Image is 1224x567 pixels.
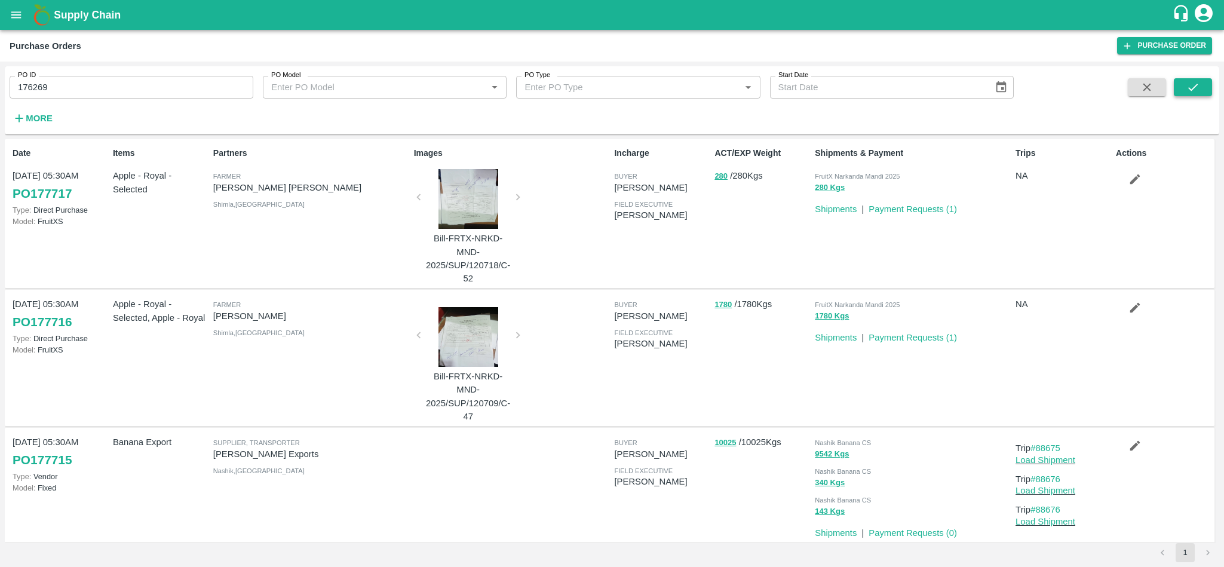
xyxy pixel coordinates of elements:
p: [PERSON_NAME] Exports [213,448,409,461]
p: / 1780 Kgs [714,298,810,311]
p: [PERSON_NAME] [PERSON_NAME] [213,181,409,194]
a: Payment Requests (1) [869,333,957,342]
span: Farmer [213,301,241,308]
p: / 10025 Kgs [714,436,810,449]
p: [PERSON_NAME] [614,309,710,323]
span: Nashik Banana CS [815,439,871,446]
p: Fixed [13,482,108,494]
div: | [857,326,864,344]
a: Supply Chain [54,7,1172,23]
a: PO177717 [13,183,72,204]
a: Load Shipment [1016,455,1075,465]
div: | [857,522,864,540]
a: #88676 [1030,505,1060,514]
button: 143 Kgs [815,505,845,519]
p: Images [414,147,610,160]
span: Type: [13,334,31,343]
p: Partners [213,147,409,160]
span: Shimla , [GEOGRAPHIC_DATA] [213,329,305,336]
button: Open [487,79,502,95]
span: Model: [13,483,35,492]
p: [PERSON_NAME] [614,337,710,350]
p: [PERSON_NAME] [614,448,710,461]
p: Bill-FRTX-NRKD-MND-2025/SUP/120709/C-47 [424,370,513,423]
p: Shipments & Payment [815,147,1011,160]
p: Items [113,147,208,160]
button: Choose date [990,76,1013,99]
span: field executive [614,467,673,474]
p: Trip [1016,473,1111,486]
a: Load Shipment [1016,517,1075,526]
p: Trip [1016,503,1111,516]
img: logo [30,3,54,27]
p: [PERSON_NAME] [213,309,409,323]
span: Model: [13,345,35,354]
button: open drawer [2,1,30,29]
label: Start Date [778,71,808,80]
span: FruitX Narkanda Mandi 2025 [815,301,900,308]
span: Shimla , [GEOGRAPHIC_DATA] [213,201,305,208]
p: [PERSON_NAME] [614,209,710,222]
span: buyer [614,301,637,308]
p: FruitXS [13,216,108,227]
p: [DATE] 05:30AM [13,169,108,182]
strong: More [26,114,53,123]
span: buyer [614,439,637,446]
a: Shipments [815,204,857,214]
p: NA [1016,298,1111,311]
button: Open [740,79,756,95]
input: Enter PO Model [266,79,468,95]
p: / 280 Kgs [714,169,810,183]
p: [PERSON_NAME] [614,181,710,194]
p: Trip [1016,442,1111,455]
p: [DATE] 05:30AM [13,436,108,449]
p: NA [1016,169,1111,182]
p: Apple - Royal - Selected [113,169,208,196]
div: customer-support [1172,4,1193,26]
p: Incharge [614,147,710,160]
span: Type: [13,472,31,481]
a: Load Shipment [1016,486,1075,495]
b: Supply Chain [54,9,121,21]
p: Actions [1116,147,1211,160]
input: Start Date [770,76,985,99]
nav: pagination navigation [1151,543,1219,562]
span: Supplier, Transporter [213,439,300,446]
button: 1780 [714,298,732,312]
input: Enter PO ID [10,76,253,99]
span: Model: [13,217,35,226]
button: 280 Kgs [815,181,845,195]
span: Nashik Banana CS [815,496,871,504]
a: PO177715 [13,449,72,471]
span: Nashik , [GEOGRAPHIC_DATA] [213,467,305,474]
button: page 1 [1176,543,1195,562]
p: Direct Purchase [13,333,108,344]
button: 340 Kgs [815,476,845,490]
span: Nashik Banana CS [815,468,871,475]
a: Payment Requests (1) [869,204,957,214]
a: Purchase Order [1117,37,1212,54]
p: Bill-FRTX-NRKD-MND-2025/SUP/120718/C-52 [424,232,513,285]
p: ACT/EXP Weight [714,147,810,160]
a: #88675 [1030,443,1060,453]
p: Direct Purchase [13,204,108,216]
a: PO177716 [13,311,72,333]
span: field executive [614,329,673,336]
span: Type: [13,206,31,214]
p: [PERSON_NAME] [614,475,710,488]
button: More [10,108,56,128]
p: Banana Export [113,436,208,449]
button: 10025 [714,436,736,450]
label: PO Type [524,71,550,80]
span: FruitX Narkanda Mandi 2025 [815,173,900,180]
div: Purchase Orders [10,38,81,54]
label: PO Model [271,71,301,80]
p: Vendor [13,471,108,482]
p: FruitXS [13,344,108,355]
div: | [857,198,864,216]
span: Farmer [213,173,241,180]
p: Apple - Royal - Selected, Apple - Royal [113,298,208,324]
input: Enter PO Type [520,79,721,95]
span: field executive [614,201,673,208]
a: Payment Requests (0) [869,528,957,538]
